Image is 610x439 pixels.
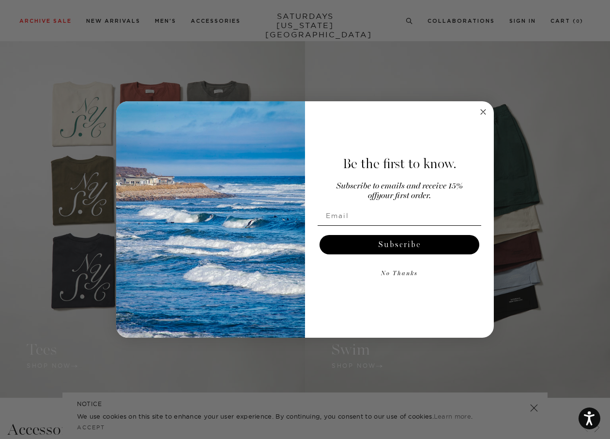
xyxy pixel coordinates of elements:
[336,182,463,190] span: Subscribe to emails and receive 15%
[320,235,479,254] button: Subscribe
[343,156,457,172] span: Be the first to know.
[318,225,481,226] img: underline
[318,206,481,225] input: Email
[368,192,377,200] span: off
[377,192,431,200] span: your first order.
[477,106,489,118] button: Close dialog
[318,264,481,283] button: No Thanks
[116,101,305,338] img: 125c788d-000d-4f3e-b05a-1b92b2a23ec9.jpeg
